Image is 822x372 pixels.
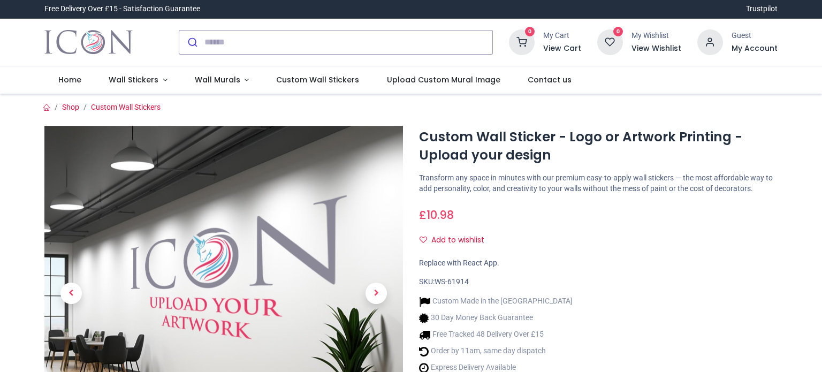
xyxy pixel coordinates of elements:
span: Home [58,74,81,85]
div: Free Delivery Over £15 - Satisfaction Guarantee [44,4,200,14]
div: SKU: [419,277,778,287]
span: Wall Stickers [109,74,158,85]
button: Add to wishlistAdd to wishlist [419,231,493,249]
i: Add to wishlist [420,236,427,244]
div: My Cart [543,31,581,41]
a: Shop [62,103,79,111]
li: 30 Day Money Back Guarantee [419,313,573,324]
a: Custom Wall Stickers [91,103,161,111]
sup: 0 [613,27,623,37]
a: 0 [509,37,535,45]
li: Free Tracked 48 Delivery Over £15 [419,329,573,340]
span: Previous [60,283,82,304]
a: Wall Stickers [95,66,181,94]
a: 0 [597,37,623,45]
button: Submit [179,31,204,54]
span: Custom Wall Stickers [276,74,359,85]
a: View Wishlist [631,43,681,54]
span: 10.98 [427,207,454,223]
p: Transform any space in minutes with our premium easy-to-apply wall stickers — the most affordable... [419,173,778,194]
a: Logo of Icon Wall Stickers [44,27,133,57]
span: Contact us [528,74,572,85]
li: Order by 11am, same day dispatch [419,346,573,357]
span: Next [366,283,387,304]
h1: Custom Wall Sticker - Logo or Artwork Printing - Upload your design [419,128,778,165]
a: View Cart [543,43,581,54]
li: Custom Made in the [GEOGRAPHIC_DATA] [419,296,573,307]
div: My Wishlist [631,31,681,41]
img: Icon Wall Stickers [44,27,133,57]
div: Guest [732,31,778,41]
span: £ [419,207,454,223]
div: Replace with React App. [419,258,778,269]
sup: 0 [525,27,535,37]
span: Wall Murals [195,74,240,85]
a: Wall Murals [181,66,263,94]
a: My Account [732,43,778,54]
span: Upload Custom Mural Image [387,74,500,85]
span: WS-61914 [435,277,469,286]
a: Trustpilot [746,4,778,14]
